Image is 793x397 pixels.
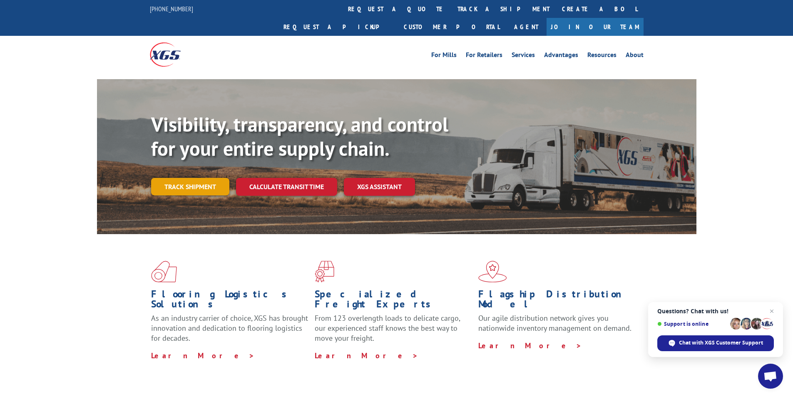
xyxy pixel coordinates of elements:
a: For Retailers [466,52,502,61]
a: Open chat [758,364,783,389]
b: Visibility, transparency, and control for your entire supply chain. [151,111,448,161]
span: Our agile distribution network gives you nationwide inventory management on demand. [478,313,631,333]
a: Resources [587,52,617,61]
a: About [626,52,644,61]
a: Agent [506,18,547,36]
img: xgs-icon-total-supply-chain-intelligence-red [151,261,177,282]
span: As an industry carrier of choice, XGS has brought innovation and dedication to flooring logistics... [151,313,308,343]
h1: Flagship Distribution Model [478,289,636,313]
span: Chat with XGS Customer Support [679,339,763,347]
a: Services [512,52,535,61]
img: xgs-icon-focused-on-flooring-red [315,261,334,282]
p: From 123 overlength loads to delicate cargo, our experienced staff knows the best way to move you... [315,313,472,350]
a: [PHONE_NUMBER] [150,5,193,13]
a: For Mills [431,52,457,61]
a: Learn More > [315,351,418,360]
a: Calculate transit time [236,178,337,196]
span: Chat with XGS Customer Support [657,335,774,351]
a: XGS ASSISTANT [344,178,415,196]
a: Customer Portal [398,18,506,36]
span: Support is online [657,321,727,327]
a: Learn More > [478,341,582,350]
a: Learn More > [151,351,255,360]
a: Request a pickup [277,18,398,36]
img: xgs-icon-flagship-distribution-model-red [478,261,507,282]
h1: Flooring Logistics Solutions [151,289,308,313]
a: Track shipment [151,178,229,195]
a: Advantages [544,52,578,61]
h1: Specialized Freight Experts [315,289,472,313]
a: Join Our Team [547,18,644,36]
span: Questions? Chat with us! [657,308,774,315]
